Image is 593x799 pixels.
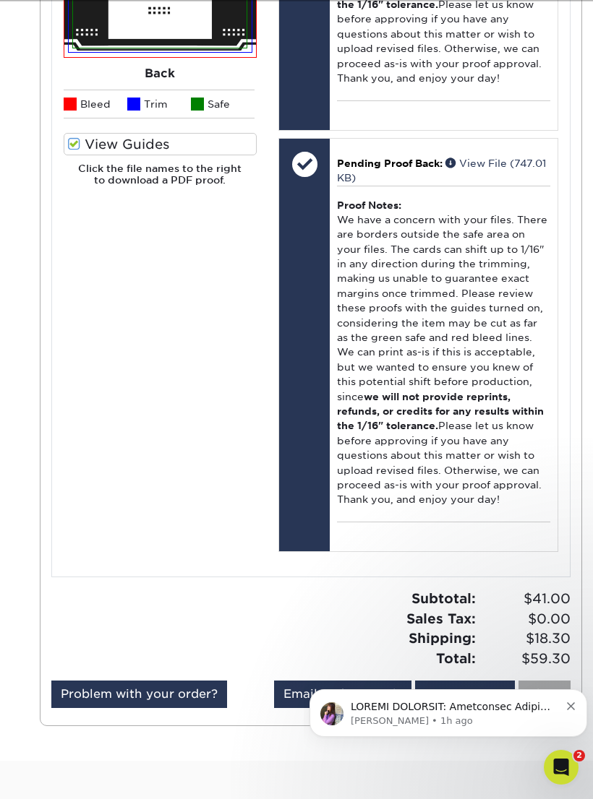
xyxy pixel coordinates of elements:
[304,659,593,760] iframe: Intercom notifications message
[480,629,571,649] span: $18.30
[64,90,127,118] li: Bleed
[263,40,273,51] button: Dismiss notification
[480,649,571,669] span: $59.30
[573,750,585,761] span: 2
[480,589,571,609] span: $41.00
[47,56,256,69] p: Message from Erica, sent 1h ago
[406,610,476,626] strong: Sales Tax:
[64,133,257,155] label: View Guides
[127,90,191,118] li: Trim
[480,609,571,629] span: $0.00
[337,199,401,211] strong: Proof Notes:
[51,681,227,708] a: Problem with your order?
[337,157,443,169] span: Pending Proof Back:
[47,42,255,556] span: LOREMI DOLORSIT: Ametconsec Adipi 69072-246729-33523 Elits doe tem incidid utla etdol magna aliq ...
[409,630,476,646] strong: Shipping:
[274,681,411,708] a: Email Order Details
[436,650,476,666] strong: Total:
[64,163,257,198] h6: Click the file names to the right to download a PDF proof.
[64,58,257,90] div: Back
[337,186,550,522] div: We have a concern with your files. There are borders outside the safe area on your files. The car...
[191,90,255,118] li: Safe
[411,590,476,606] strong: Subtotal:
[544,750,579,785] iframe: Intercom live chat
[337,391,544,432] b: we will not provide reprints, refunds, or credits for any results within the 1/16" tolerance.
